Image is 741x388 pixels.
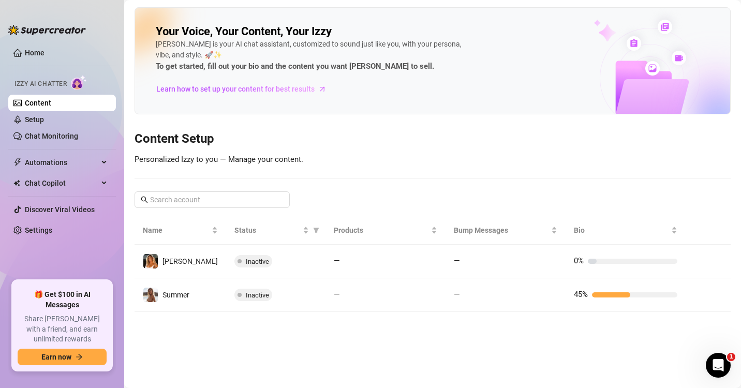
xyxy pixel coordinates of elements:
input: Search account [150,194,275,205]
a: Discover Viral Videos [25,205,95,214]
span: Earn now [41,353,71,361]
span: Summer [162,291,189,299]
span: Status [234,225,301,236]
img: Summer [143,288,158,302]
img: ai-chatter-content-library-cLFOSyPT.png [570,8,730,114]
span: [PERSON_NAME] [162,257,218,265]
img: AI Chatter [71,75,87,90]
a: Content [25,99,51,107]
th: Name [135,216,226,245]
span: Automations [25,154,98,171]
span: 1 [727,353,735,361]
strong: To get started, fill out your bio and the content you want [PERSON_NAME] to sell. [156,62,434,71]
h3: Content Setup [135,131,731,147]
span: Chat Copilot [25,175,98,191]
span: Share [PERSON_NAME] with a friend, and earn unlimited rewards [18,314,107,345]
span: Bump Messages [454,225,549,236]
span: arrow-right [317,84,328,94]
span: 0% [574,256,584,265]
span: Learn how to set up your content for best results [156,83,315,95]
a: Setup [25,115,44,124]
span: Inactive [246,258,269,265]
img: logo-BBDzfeDw.svg [8,25,86,35]
span: — [454,290,460,299]
span: — [334,290,340,299]
span: filter [311,222,321,238]
span: — [334,256,340,265]
img: Brooke [143,254,158,268]
img: Chat Copilot [13,180,20,187]
div: [PERSON_NAME] is your AI chat assistant, customized to sound just like you, with your persona, vi... [156,39,466,73]
span: 🎁 Get $100 in AI Messages [18,290,107,310]
th: Bio [566,216,686,245]
span: Products [334,225,429,236]
span: Inactive [246,291,269,299]
span: Name [143,225,210,236]
th: Bump Messages [446,216,566,245]
a: Home [25,49,45,57]
span: Personalized Izzy to you — Manage your content. [135,155,303,164]
th: Status [226,216,325,245]
span: Bio [574,225,669,236]
span: — [454,256,460,265]
a: Settings [25,226,52,234]
span: Izzy AI Chatter [14,79,67,89]
a: Learn how to set up your content for best results [156,81,334,97]
button: Earn nowarrow-right [18,349,107,365]
th: Products [325,216,446,245]
span: filter [313,227,319,233]
span: 45% [574,290,588,299]
iframe: Intercom live chat [706,353,731,378]
span: arrow-right [76,353,83,361]
a: Chat Monitoring [25,132,78,140]
span: thunderbolt [13,158,22,167]
h2: Your Voice, Your Content, Your Izzy [156,24,332,39]
span: search [141,196,148,203]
